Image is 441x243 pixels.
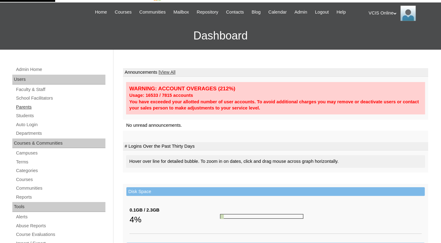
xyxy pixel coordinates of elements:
[123,68,428,77] td: Announcements |
[15,184,105,192] a: Communities
[139,9,166,16] span: Communities
[226,9,244,16] span: Contacts
[95,9,107,16] span: Home
[129,85,422,92] div: WARNING: ACCOUNT OVERAGES (212%)
[129,207,220,213] div: 0.1GB / 2.3GB
[15,158,105,166] a: Terms
[112,9,135,16] a: Courses
[123,120,428,131] td: No unread announcements.
[312,9,332,16] a: Logout
[15,222,105,230] a: Abuse Reports
[160,70,175,75] a: View All
[194,9,221,16] a: Repository
[15,231,105,238] a: Course Evaluations
[251,9,260,16] span: Blog
[15,103,105,111] a: Parents
[92,9,110,16] a: Home
[15,167,105,175] a: Categories
[12,75,105,84] div: Users
[400,6,416,21] img: VCIS Online Admin
[123,142,428,151] td: # Logins Over the Past Thirty Days
[197,9,218,16] span: Repository
[15,86,105,93] a: Faculty & Staff
[12,138,105,148] div: Courses & Communities
[15,94,105,102] a: School Facilitators
[333,9,349,16] a: Help
[126,155,425,168] div: Hover over line for detailed bubble. To zoom in on dates, click and drag mouse across graph horiz...
[15,149,105,157] a: Campuses
[369,6,435,21] div: VCIS Online
[315,9,329,16] span: Logout
[170,9,192,16] a: Mailbox
[291,9,310,16] a: Admin
[268,9,287,16] span: Calendar
[15,121,105,129] a: Auto Login
[115,9,132,16] span: Courses
[3,22,438,50] h3: Dashboard
[129,93,193,98] strong: Usage: 16533 / 7815 accounts
[129,213,220,226] div: 4%
[174,9,189,16] span: Mailbox
[248,9,263,16] a: Blog
[337,9,346,16] span: Help
[12,202,105,212] div: Tools
[129,99,422,111] div: You have exceeded your allotted number of user accounts. To avoid additional charges you may remo...
[126,187,425,196] td: Disk Space
[15,112,105,120] a: Students
[15,176,105,183] a: Courses
[294,9,307,16] span: Admin
[265,9,290,16] a: Calendar
[223,9,247,16] a: Contacts
[15,193,105,201] a: Reports
[15,66,105,73] a: Admin Home
[15,213,105,221] a: Alerts
[15,130,105,137] a: Departments
[136,9,169,16] a: Communities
